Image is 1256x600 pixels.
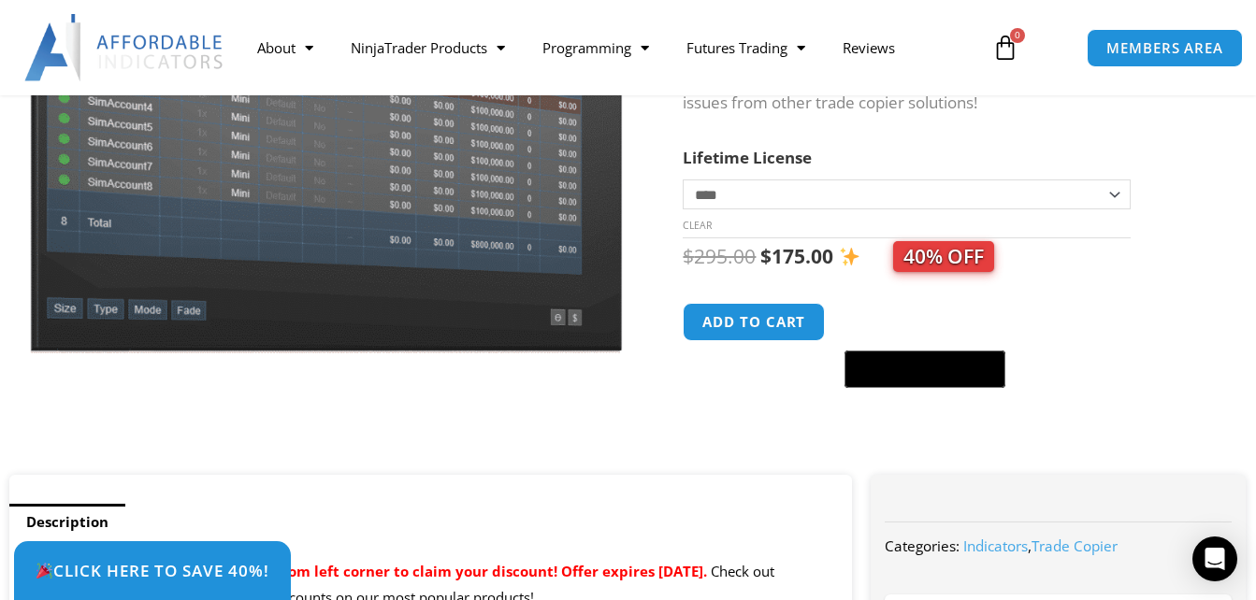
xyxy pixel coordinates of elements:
[683,219,712,232] a: Clear options
[1087,29,1243,67] a: MEMBERS AREA
[840,247,859,266] img: ✨
[1192,536,1237,581] div: Open Intercom Messenger
[824,26,914,69] a: Reviews
[885,536,960,555] span: Categories:
[841,300,1009,345] iframe: Secure express checkout frame
[683,399,1209,416] iframe: PayPal Message 1
[36,563,269,579] span: Click Here to save 40%!
[1010,28,1025,43] span: 0
[683,303,825,341] button: Add to cart
[524,26,668,69] a: Programming
[964,21,1047,75] a: 0
[893,241,994,272] span: 40% OFF
[1106,41,1223,55] span: MEMBERS AREA
[760,243,833,269] bdi: 175.00
[36,563,52,579] img: 🎉
[668,26,824,69] a: Futures Trading
[24,14,225,81] img: LogoAI | Affordable Indicators – NinjaTrader
[683,243,694,269] span: $
[9,504,125,540] a: Description
[238,26,980,69] nav: Menu
[14,541,291,600] a: 🎉Click Here to save 40%!
[963,536,1118,555] span: ,
[845,350,1005,388] button: Buy with GPay
[238,26,332,69] a: About
[963,536,1028,555] a: Indicators
[332,26,524,69] a: NinjaTrader Products
[1032,536,1118,555] a: Trade Copier
[760,243,772,269] span: $
[683,147,812,168] label: Lifetime License
[683,243,756,269] bdi: 295.00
